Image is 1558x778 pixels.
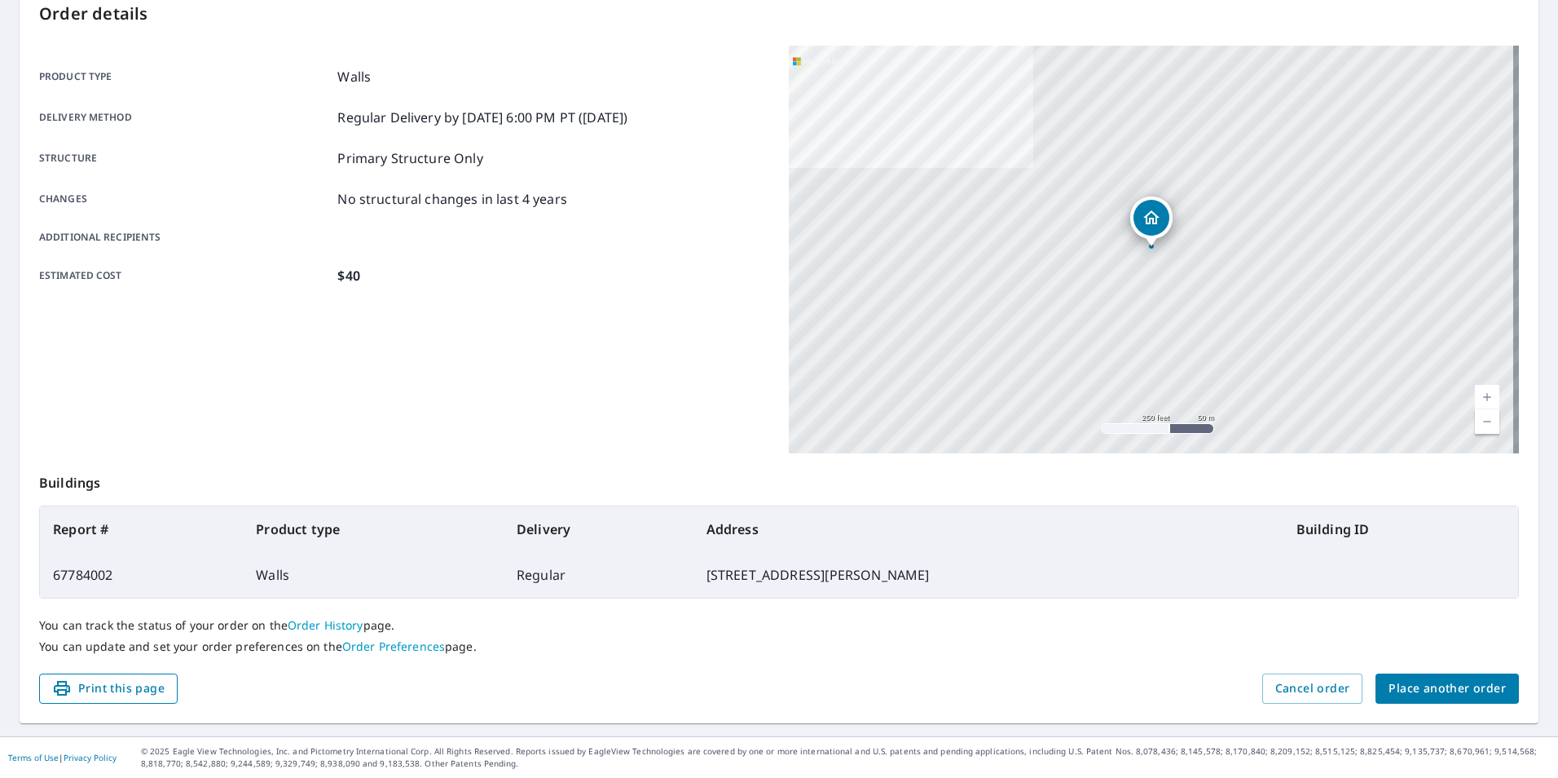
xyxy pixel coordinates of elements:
span: Print this page [52,679,165,699]
td: 67784002 [40,552,243,598]
p: Structure [39,148,331,168]
td: [STREET_ADDRESS][PERSON_NAME] [693,552,1283,598]
p: Changes [39,189,331,209]
span: Place another order [1389,679,1506,699]
p: © 2025 Eagle View Technologies, Inc. and Pictometry International Corp. All Rights Reserved. Repo... [141,745,1550,770]
div: Dropped pin, building 1, Residential property, 240 Horton Rd Eolia, MO 63344 [1130,197,1173,247]
p: $40 [337,266,359,285]
th: Delivery [504,506,693,552]
p: Order details [39,2,1519,26]
p: Estimated cost [39,266,331,285]
th: Address [693,506,1283,552]
button: Print this page [39,674,178,704]
p: Delivery method [39,108,331,127]
p: No structural changes in last 4 years [337,189,567,209]
p: Regular Delivery by [DATE] 6:00 PM PT ([DATE]) [337,108,627,127]
p: Buildings [39,453,1519,506]
p: Walls [337,67,371,86]
span: Cancel order [1275,679,1350,699]
td: Regular [504,552,693,598]
a: Current Level 17, Zoom Out [1475,409,1499,434]
p: Additional recipients [39,230,331,245]
th: Product type [243,506,504,552]
p: You can update and set your order preferences on the page. [39,639,1519,654]
a: Order Preferences [342,639,445,654]
td: Walls [243,552,504,598]
p: | [8,753,117,763]
p: Product type [39,67,331,86]
button: Place another order [1375,674,1519,704]
a: Order History [288,617,363,633]
th: Report # [40,506,243,552]
p: You can track the status of your order on the page. [39,618,1519,633]
p: Primary Structure Only [337,148,482,168]
a: Privacy Policy [64,752,117,763]
a: Current Level 17, Zoom In [1475,385,1499,409]
th: Building ID [1283,506,1518,552]
a: Terms of Use [8,752,59,763]
button: Cancel order [1262,674,1363,704]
